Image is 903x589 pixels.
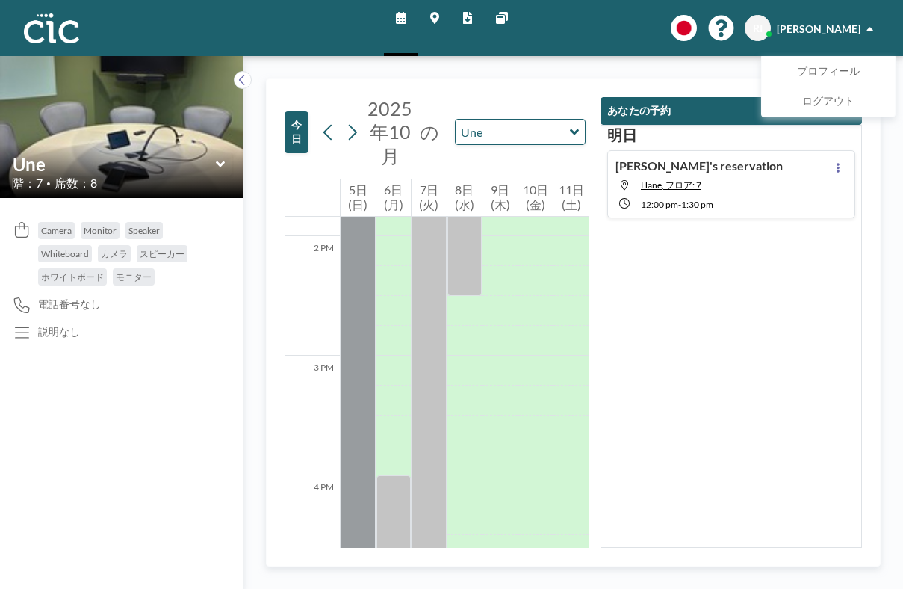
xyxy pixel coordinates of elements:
[678,199,681,210] span: -
[140,248,184,259] span: スピーカー
[285,356,340,475] div: 3 PM
[285,236,340,356] div: 2 PM
[456,120,570,144] input: Une
[681,199,713,210] span: 1:30 PM
[641,199,678,210] span: 12:00 PM
[376,179,412,217] div: 6日(月)
[420,120,439,144] span: の
[38,325,80,339] div: 説明なし
[447,179,482,217] div: 8日(水)
[24,13,79,43] img: organization-logo
[285,111,308,153] button: 今日
[101,248,128,259] span: カメラ
[84,225,117,236] span: Monitor
[762,57,895,87] a: プロフィール
[46,179,51,188] span: •
[41,225,72,236] span: Camera
[553,179,589,217] div: 11日(土)
[128,225,160,236] span: Speaker
[607,126,855,144] h3: 明日
[518,179,553,217] div: 10日(金)
[341,179,376,217] div: 5日(日)
[762,87,895,117] a: ログアウト
[38,297,101,311] span: 電話番号なし
[753,22,763,35] span: RI
[641,179,701,191] span: Hane, フロア: 7
[116,271,152,283] span: モニター
[482,179,518,217] div: 9日(木)
[601,97,862,125] button: あなたの予約
[13,153,216,175] input: Une
[777,22,860,35] span: [PERSON_NAME]
[802,94,854,109] span: ログアウト
[797,64,860,79] span: プロフィール
[12,176,43,191] span: 階：7
[412,179,447,217] div: 7日(火)
[41,248,89,259] span: Whiteboard
[41,271,104,283] span: ホワイトボード
[615,158,783,173] h4: [PERSON_NAME]'s reservation
[55,176,97,191] span: 席数：8
[367,97,412,167] span: 2025年10月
